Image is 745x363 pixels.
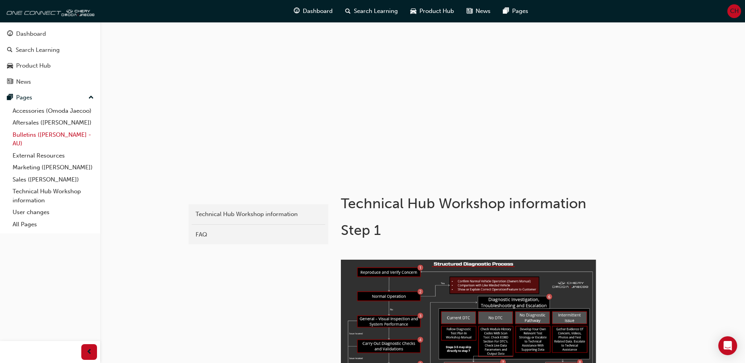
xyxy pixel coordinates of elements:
[9,117,97,129] a: Aftersales ([PERSON_NAME])
[16,93,32,102] div: Pages
[7,47,13,54] span: search-icon
[3,75,97,89] a: News
[3,43,97,57] a: Search Learning
[88,93,94,103] span: up-icon
[196,210,321,219] div: Technical Hub Workshop information
[16,29,46,38] div: Dashboard
[3,27,97,41] a: Dashboard
[345,6,351,16] span: search-icon
[718,336,737,355] div: Open Intercom Messenger
[730,7,739,16] span: CH
[86,347,92,357] span: prev-icon
[16,61,51,70] div: Product Hub
[3,90,97,105] button: Pages
[192,207,325,221] a: Technical Hub Workshop information
[7,79,13,86] span: news-icon
[354,7,398,16] span: Search Learning
[7,94,13,101] span: pages-icon
[419,7,454,16] span: Product Hub
[192,228,325,242] a: FAQ
[341,222,381,238] span: Step 1
[727,4,741,18] button: CH
[9,174,97,186] a: Sales ([PERSON_NAME])
[9,105,97,117] a: Accessories (Omoda Jaecoo)
[7,31,13,38] span: guage-icon
[7,62,13,70] span: car-icon
[3,25,97,90] button: DashboardSearch LearningProduct HubNews
[16,77,31,86] div: News
[497,3,534,19] a: pages-iconPages
[3,59,97,73] a: Product Hub
[503,6,509,16] span: pages-icon
[476,7,491,16] span: News
[4,3,94,19] img: oneconnect
[9,129,97,150] a: Bulletins ([PERSON_NAME] - AU)
[404,3,460,19] a: car-iconProduct Hub
[512,7,528,16] span: Pages
[294,6,300,16] span: guage-icon
[9,150,97,162] a: External Resources
[9,185,97,206] a: Technical Hub Workshop information
[16,46,60,55] div: Search Learning
[410,6,416,16] span: car-icon
[196,230,321,239] div: FAQ
[460,3,497,19] a: news-iconNews
[9,161,97,174] a: Marketing ([PERSON_NAME])
[467,6,472,16] span: news-icon
[287,3,339,19] a: guage-iconDashboard
[341,195,599,212] h1: Technical Hub Workshop information
[339,3,404,19] a: search-iconSearch Learning
[9,218,97,231] a: All Pages
[9,206,97,218] a: User changes
[303,7,333,16] span: Dashboard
